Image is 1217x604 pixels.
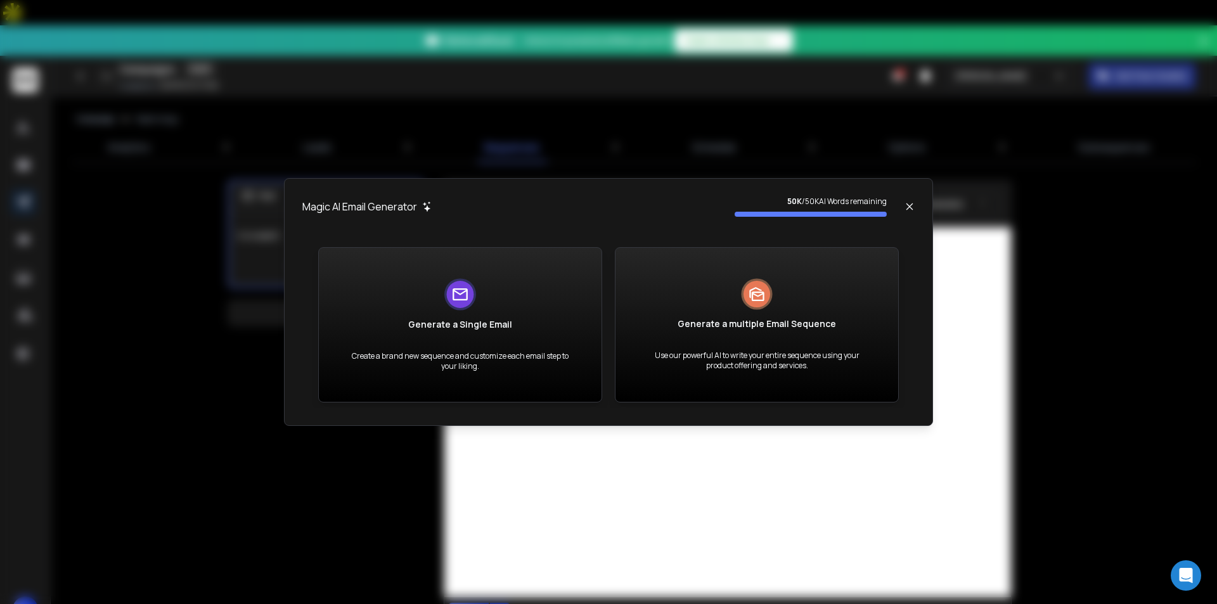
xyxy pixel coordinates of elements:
p: Use our powerful AI to write your entire sequence using your product offering and services. [646,350,868,371]
strong: 50K [787,196,802,207]
img: logo [444,278,476,311]
p: Create a brand new sequence and customize each email step to your liking. [349,351,571,371]
img: logo [741,278,773,310]
h1: Generate a Single Email [408,318,512,331]
h1: Magic AI Email Generator [302,199,417,214]
p: / 50K AI Words remaining [735,196,887,207]
h1: Generate a multiple Email Sequence [678,318,836,330]
div: Open Intercom Messenger [1171,560,1201,591]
